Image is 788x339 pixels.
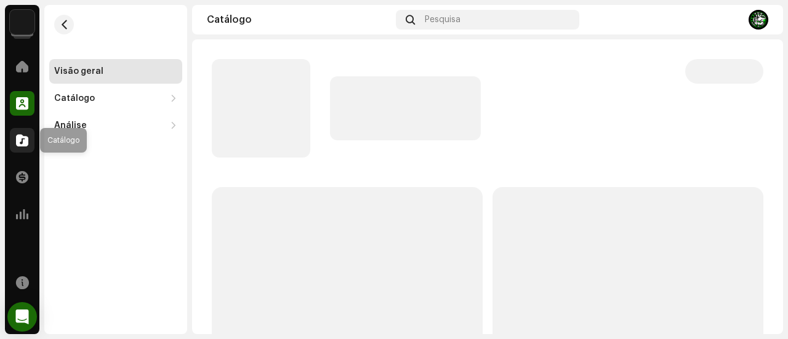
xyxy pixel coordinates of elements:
div: Visão geral [54,66,103,76]
div: Catálogo [54,94,95,103]
re-m-nav-item: Visão geral [49,59,182,84]
img: 730b9dfe-18b5-4111-b483-f30b0c182d82 [10,10,34,34]
img: 73287588-981b-47f3-a601-cc5395e99fcf [749,10,768,30]
span: Pesquisa [425,15,460,25]
re-m-nav-dropdown: Análise [49,113,182,138]
div: Catálogo [207,15,391,25]
div: Análise [54,121,87,130]
re-m-nav-dropdown: Catálogo [49,86,182,111]
div: Open Intercom Messenger [7,302,37,332]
